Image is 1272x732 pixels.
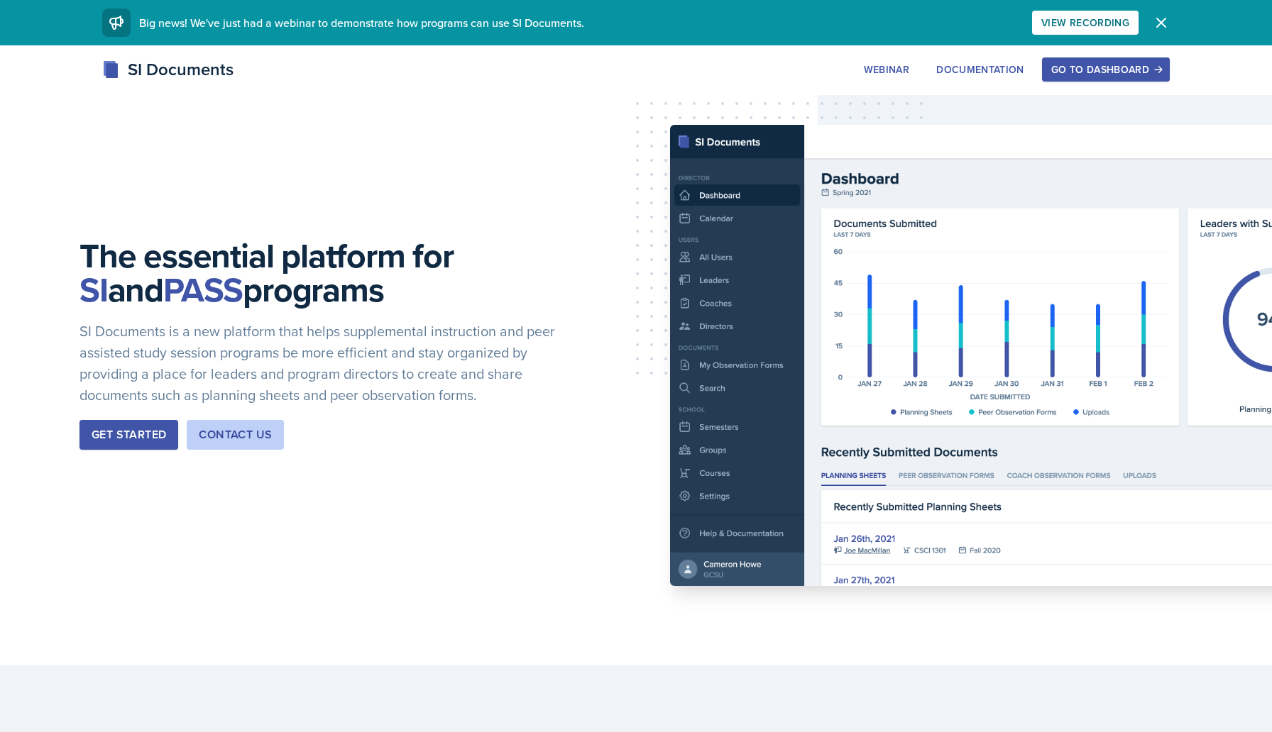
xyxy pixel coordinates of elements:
div: Documentation [936,64,1024,75]
button: View Recording [1032,11,1139,35]
div: SI Documents [102,57,234,82]
div: Webinar [864,64,909,75]
div: View Recording [1041,17,1129,28]
button: Webinar [855,57,919,82]
button: Go to Dashboard [1042,57,1170,82]
div: Get Started [92,426,166,443]
div: Go to Dashboard [1051,64,1161,75]
div: Contact Us [199,426,272,443]
span: Big news! We've just had a webinar to demonstrate how programs can use SI Documents. [139,15,584,30]
button: Documentation [927,57,1033,82]
button: Get Started [79,420,178,450]
button: Contact Us [187,420,284,450]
